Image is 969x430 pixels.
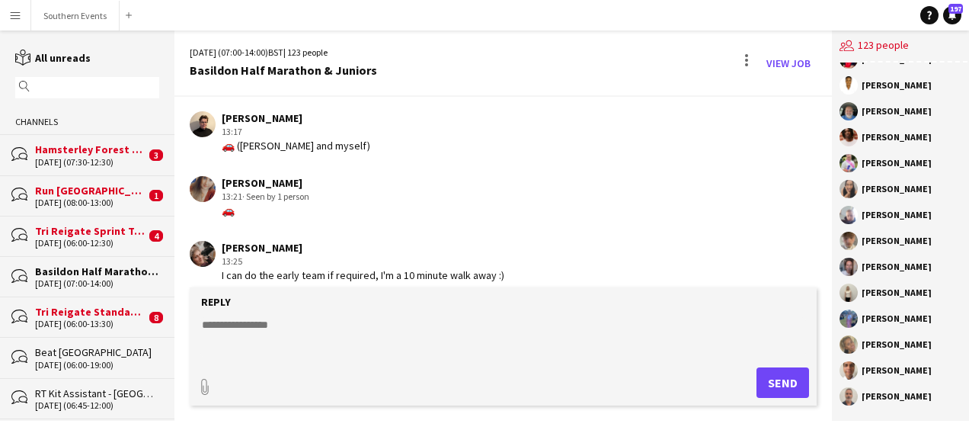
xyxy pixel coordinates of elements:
label: Reply [201,295,231,309]
div: [PERSON_NAME] [862,288,932,297]
div: [PERSON_NAME] [862,107,932,116]
div: [PERSON_NAME] [862,314,932,323]
span: 3 [149,149,163,161]
div: [PERSON_NAME] [862,210,932,220]
div: [PERSON_NAME] [862,392,932,401]
div: [DATE] (06:00-19:00) [35,360,159,371]
div: [DATE] (07:30-12:30) [35,157,146,168]
div: Tri Reigate Sprint Triathlon [35,224,146,238]
div: [DATE] (08:00-13:00) [35,197,146,208]
div: 13:25 [222,255,504,268]
a: View Job [760,51,817,75]
div: [PERSON_NAME] [862,159,932,168]
div: [DATE] (06:00-13:30) [35,319,146,329]
div: [DATE] (07:00-14:00) [35,278,159,289]
span: · Seen by 1 person [242,191,309,202]
div: 13:21 [222,190,309,204]
div: 🚗 [222,204,309,217]
div: [PERSON_NAME] [222,111,370,125]
div: [PERSON_NAME] [862,340,932,349]
span: 197 [948,4,963,14]
span: 8 [149,312,163,323]
div: [PERSON_NAME] [222,176,309,190]
div: [DATE] (07:00-14:00) | 123 people [190,46,377,59]
button: Southern Events [31,1,120,30]
div: [PERSON_NAME] [862,185,932,194]
div: Hamsterley Forest 10k & Half Marathon [35,143,146,156]
div: [PERSON_NAME] [862,366,932,375]
div: [DATE] (06:00-12:30) [35,238,146,249]
div: [DATE] (06:45-12:00) [35,400,159,411]
div: I can do the early team if required, I'm a 10 minute walk away :) [222,268,504,282]
div: [PERSON_NAME] [862,81,932,90]
div: RT Kit Assistant - [GEOGRAPHIC_DATA] 10k [35,387,159,400]
div: 123 people [839,30,967,63]
span: BST [268,47,283,58]
span: 1 [149,190,163,201]
a: All unreads [15,51,91,65]
span: 4 [149,230,163,242]
a: 197 [943,6,961,24]
div: [PERSON_NAME] [222,241,504,255]
div: Basildon Half Marathon & Juniors [190,63,377,77]
div: 13:17 [222,125,370,139]
button: Send [756,367,809,398]
div: Run [GEOGRAPHIC_DATA] [35,184,146,197]
div: Tri Reigate Standard Triathlon [35,305,146,319]
div: 🚗 ([PERSON_NAME] and myself) [222,139,370,152]
div: [PERSON_NAME] [862,133,932,142]
div: [PERSON_NAME] [862,236,932,245]
div: Beat [GEOGRAPHIC_DATA] [35,345,159,359]
div: [PERSON_NAME] [862,262,932,271]
div: Basildon Half Marathon & Juniors [35,265,159,278]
